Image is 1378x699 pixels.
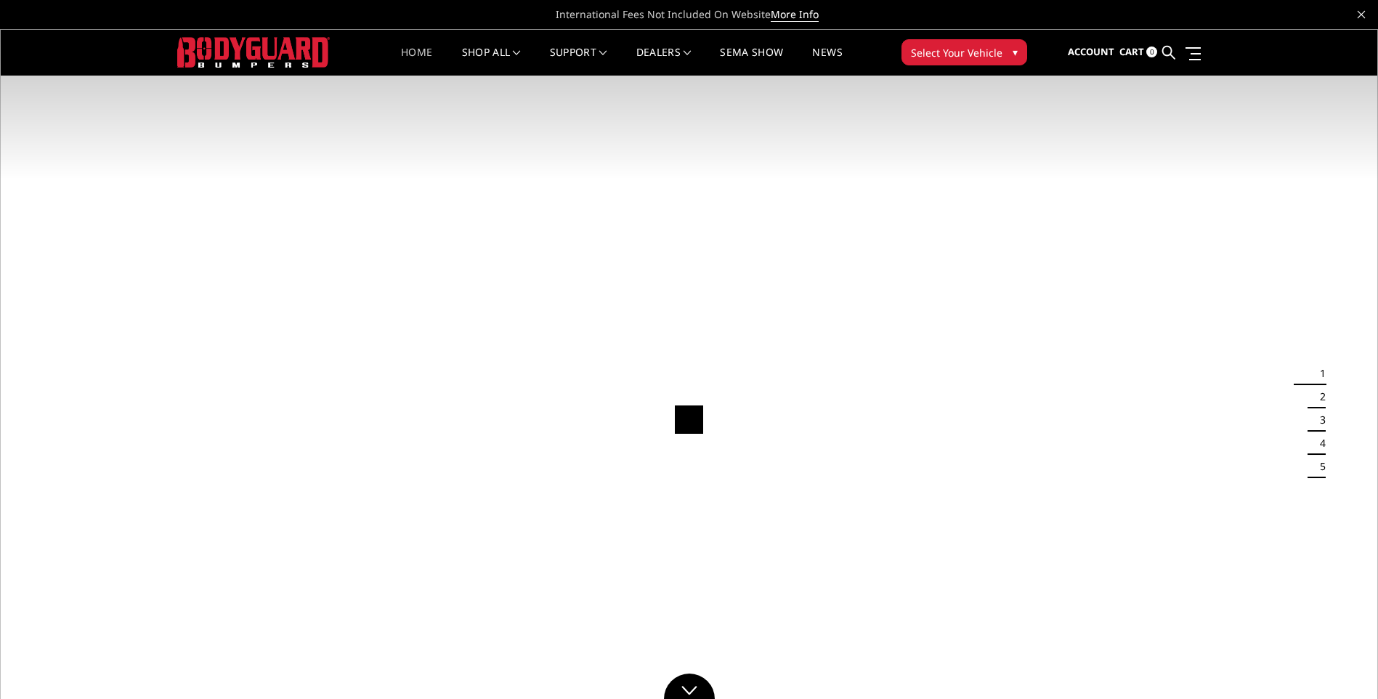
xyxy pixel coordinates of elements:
a: Cart 0 [1119,33,1157,72]
a: Account [1068,33,1114,72]
span: Select Your Vehicle [911,45,1002,60]
span: Account [1068,45,1114,58]
a: SEMA Show [720,47,783,76]
a: Support [550,47,607,76]
a: More Info [771,7,819,22]
button: Select Your Vehicle [901,39,1027,65]
a: Dealers [636,47,692,76]
a: shop all [462,47,521,76]
button: 2 of 5 [1311,385,1326,408]
span: ▾ [1013,44,1018,60]
button: 5 of 5 [1311,455,1326,478]
button: 1 of 5 [1311,362,1326,385]
button: 4 of 5 [1311,432,1326,455]
a: Click to Down [664,674,715,699]
span: 0 [1146,47,1157,57]
a: News [812,47,842,76]
img: BODYGUARD BUMPERS [177,37,330,67]
a: Home [401,47,432,76]
span: Cart [1119,45,1144,58]
button: 3 of 5 [1311,408,1326,432]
